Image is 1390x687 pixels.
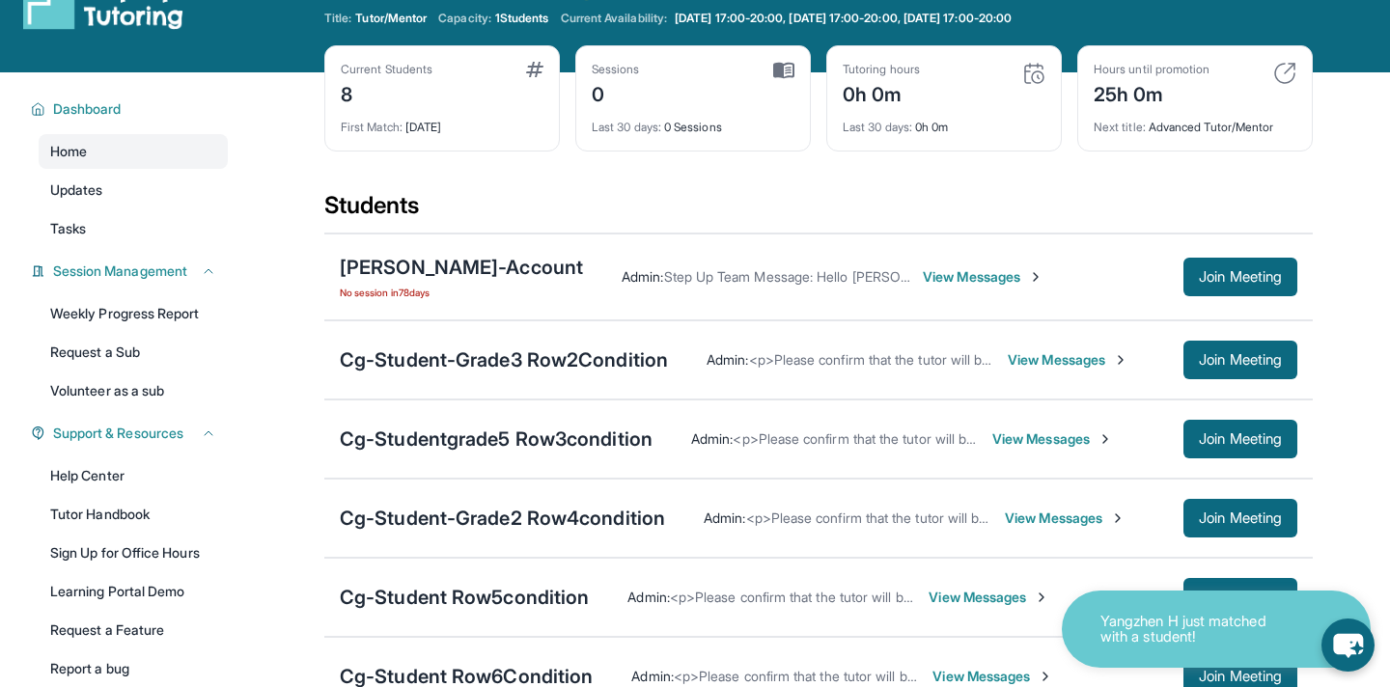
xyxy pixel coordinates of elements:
[631,668,673,684] span: Admin :
[39,613,228,647] a: Request a Feature
[1094,120,1146,134] span: Next title :
[1038,669,1053,684] img: Chevron-Right
[39,497,228,532] a: Tutor Handbook
[45,261,216,281] button: Session Management
[39,536,228,570] a: Sign Up for Office Hours
[627,589,669,605] span: Admin :
[39,373,228,408] a: Volunteer as a sub
[843,62,920,77] div: Tutoring hours
[39,458,228,493] a: Help Center
[39,651,228,686] a: Report a bug
[340,285,583,300] span: No session in 78 days
[1183,578,1297,617] button: Join Meeting
[707,351,748,368] span: Admin :
[592,108,794,135] div: 0 Sessions
[1005,508,1126,528] span: View Messages
[932,667,1053,686] span: View Messages
[1113,352,1128,368] img: Chevron-Right
[438,11,491,26] span: Capacity:
[1183,499,1297,537] button: Join Meeting
[1199,271,1282,283] span: Join Meeting
[53,99,122,119] span: Dashboard
[675,11,1012,26] span: [DATE] 17:00-20:00, [DATE] 17:00-20:00, [DATE] 17:00-20:00
[1183,258,1297,296] button: Join Meeting
[495,11,549,26] span: 1 Students
[1110,510,1126,526] img: Chevron-Right
[45,99,216,119] button: Dashboard
[340,346,668,373] div: Cg-Student-Grade3 Row2Condition
[39,134,228,169] a: Home
[1199,354,1282,366] span: Join Meeting
[53,261,187,281] span: Session Management
[341,108,543,135] div: [DATE]
[843,108,1045,135] div: 0h 0m
[929,588,1049,607] span: View Messages
[1028,269,1043,285] img: Chevron-Right
[704,509,745,526] span: Admin :
[50,180,103,200] span: Updates
[341,77,432,108] div: 8
[39,211,228,246] a: Tasks
[1022,62,1045,85] img: card
[670,589,1367,605] span: <p>Please confirm that the tutor will be able to attend your first assigned meeting time before j...
[341,120,403,134] span: First Match :
[561,11,667,26] span: Current Availability:
[340,254,583,281] div: [PERSON_NAME]-Account
[1183,420,1297,458] button: Join Meeting
[992,429,1113,449] span: View Messages
[1183,341,1297,379] button: Join Meeting
[1094,62,1209,77] div: Hours until promotion
[592,62,640,77] div: Sessions
[39,335,228,370] a: Request a Sub
[45,424,216,443] button: Support & Resources
[674,668,1371,684] span: <p>Please confirm that the tutor will be able to attend your first assigned meeting time before j...
[526,62,543,77] img: card
[1008,350,1128,370] span: View Messages
[53,424,183,443] span: Support & Resources
[622,268,663,285] span: Admin :
[324,190,1313,233] div: Students
[1098,431,1113,447] img: Chevron-Right
[923,267,1043,287] span: View Messages
[592,77,640,108] div: 0
[340,426,653,453] div: Cg-Studentgrade5 Row3condition
[671,11,1015,26] a: [DATE] 17:00-20:00, [DATE] 17:00-20:00, [DATE] 17:00-20:00
[355,11,427,26] span: Tutor/Mentor
[592,120,661,134] span: Last 30 days :
[843,77,920,108] div: 0h 0m
[1321,618,1375,672] button: chat-button
[340,505,665,532] div: Cg-Student-Grade2 Row4condition
[39,574,228,609] a: Learning Portal Demo
[50,219,86,238] span: Tasks
[324,11,351,26] span: Title:
[39,296,228,331] a: Weekly Progress Report
[1094,108,1296,135] div: Advanced Tutor/Mentor
[39,173,228,207] a: Updates
[691,430,733,447] span: Admin :
[50,142,87,161] span: Home
[1199,671,1282,682] span: Join Meeting
[1273,62,1296,85] img: card
[1034,590,1049,605] img: Chevron-Right
[843,120,912,134] span: Last 30 days :
[341,62,432,77] div: Current Students
[1199,512,1282,524] span: Join Meeting
[340,584,589,611] div: Cg-Student Row5condition
[1094,77,1209,108] div: 25h 0m
[773,62,794,79] img: card
[1199,433,1282,445] span: Join Meeting
[1100,614,1293,646] p: Yangzhen H just matched with a student!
